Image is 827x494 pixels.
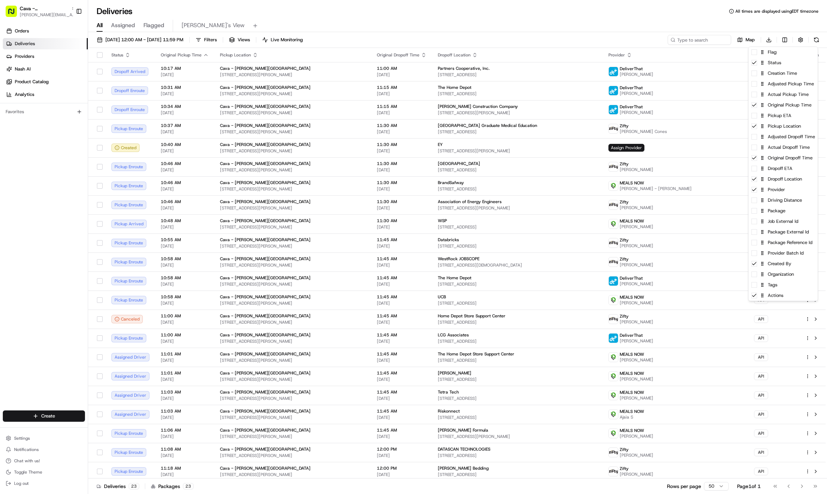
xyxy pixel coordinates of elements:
div: Dropoff ETA [749,163,818,174]
div: Pickup ETA [749,110,818,121]
div: Provider Batch Id [749,248,818,258]
input: Clear [18,46,116,53]
div: Dropoff Location [749,174,818,184]
div: Original Pickup Time [749,100,818,110]
span: [PERSON_NAME] [22,129,57,134]
span: Wisdom [PERSON_NAME] [22,110,75,115]
img: Nash [7,7,21,22]
div: Flag [749,47,818,57]
button: Start new chat [120,70,128,78]
span: [DATE] [80,110,95,115]
span: API Documentation [67,158,113,165]
div: Organization [749,269,818,280]
div: 📗 [7,159,13,164]
a: 💻API Documentation [57,155,116,168]
div: Provider [749,184,818,195]
span: Pylon [70,175,85,181]
div: Created By [749,258,818,269]
img: Wisdom Oko [7,103,18,117]
div: Package [749,206,818,216]
span: [DATE] [62,129,77,134]
span: • [59,129,61,134]
div: Status [749,57,818,68]
div: Start new chat [32,68,116,75]
div: Pickup Location [749,121,818,132]
img: Gabrielle LeFevre [7,122,18,133]
div: Package External Id [749,227,818,237]
p: Welcome 👋 [7,29,128,40]
span: • [76,110,79,115]
div: Actual Dropoff Time [749,142,818,153]
a: Powered byPylon [50,175,85,181]
div: Adjusted Pickup Time [749,79,818,89]
div: 💻 [60,159,65,164]
div: Tags [749,280,818,290]
a: 📗Knowledge Base [4,155,57,168]
div: Actions [749,290,818,301]
img: 8571987876998_91fb9ceb93ad5c398215_72.jpg [15,68,27,80]
img: 1736555255976-a54dd68f-1ca7-489b-9aae-adbdc363a1c4 [14,110,20,116]
img: 1736555255976-a54dd68f-1ca7-489b-9aae-adbdc363a1c4 [7,68,20,80]
div: We're available if you need us! [32,75,97,80]
span: Knowledge Base [14,158,54,165]
div: Package Reference Id [749,237,818,248]
div: Past conversations [7,92,45,98]
div: Job External Id [749,216,818,227]
div: Creation Time [749,68,818,79]
div: Adjusted Dropoff Time [749,132,818,142]
div: Driving Distance [749,195,818,206]
div: Original Dropoff Time [749,153,818,163]
div: Actual Pickup Time [749,89,818,100]
button: See all [109,91,128,99]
